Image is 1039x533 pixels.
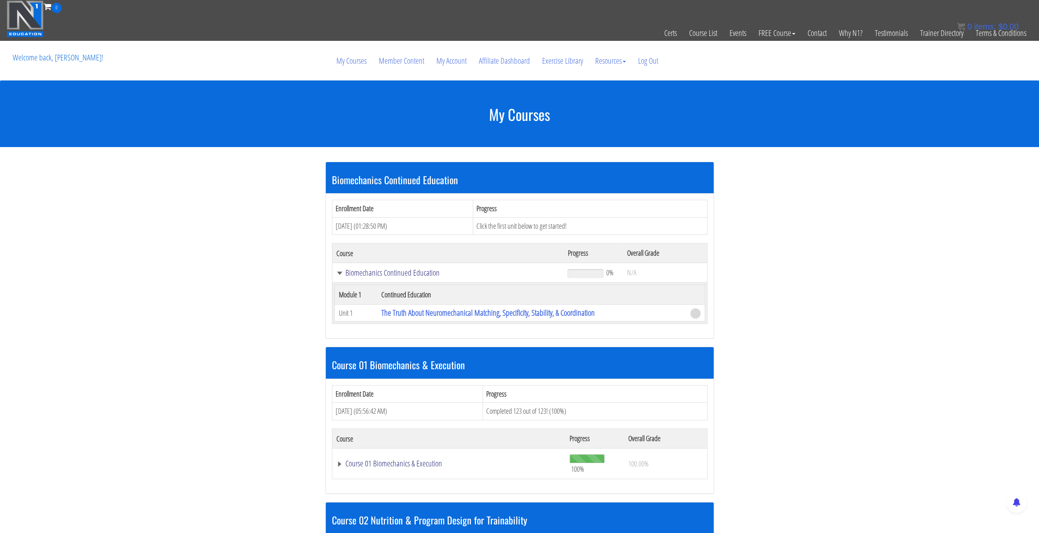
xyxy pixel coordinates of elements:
[381,307,595,318] a: The Truth About Neuromechanical Matching, Specificity, Stability, & Coordination
[869,13,914,53] a: Testimonials
[571,464,584,473] span: 100%
[565,429,624,448] th: Progress
[332,217,473,235] td: [DATE] (01:28:50 PM)
[332,385,483,403] th: Enrollment Date
[7,0,44,37] img: n1-education
[51,3,62,13] span: 0
[373,41,430,80] a: Member Content
[998,22,1003,31] span: $
[683,13,723,53] a: Course List
[473,217,707,235] td: Click the first unit below to get started!
[563,243,623,263] th: Progress
[967,22,972,31] span: 0
[624,448,707,479] td: 100.00%
[330,41,373,80] a: My Courses
[7,41,109,74] p: Welcome back, [PERSON_NAME]!
[483,403,707,420] td: Completed 123 out of 123! (100%)
[336,459,562,468] a: Course 01 Biomechanics & Execution
[377,285,686,305] th: Continued Education
[632,41,664,80] a: Log Out
[332,403,483,420] td: [DATE] (05:56:42 AM)
[332,429,565,448] th: Course
[430,41,473,80] a: My Account
[801,13,833,53] a: Contact
[606,268,614,277] span: 0%
[723,13,752,53] a: Events
[914,13,970,53] a: Trainer Directory
[623,263,707,283] td: N/A
[974,22,996,31] span: items:
[332,243,563,263] th: Course
[624,429,707,448] th: Overall Grade
[970,13,1032,53] a: Terms & Conditions
[752,13,801,53] a: FREE Course
[332,200,473,217] th: Enrollment Date
[658,13,683,53] a: Certs
[957,22,965,31] img: icon11.png
[589,41,632,80] a: Resources
[336,269,560,277] a: Biomechanics Continued Education
[332,174,707,185] h3: Biomechanics Continued Education
[536,41,589,80] a: Exercise Library
[334,305,377,321] td: Unit 1
[833,13,869,53] a: Why N1?
[957,22,1019,31] a: 0 items: $0.00
[44,1,62,12] a: 0
[332,515,707,525] h3: Course 02 Nutrition & Program Design for Trainability
[332,359,707,370] h3: Course 01 Biomechanics & Execution
[998,22,1019,31] bdi: 0.00
[473,41,536,80] a: Affiliate Dashboard
[473,200,707,217] th: Progress
[334,285,377,305] th: Module 1
[623,243,707,263] th: Overall Grade
[483,385,707,403] th: Progress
